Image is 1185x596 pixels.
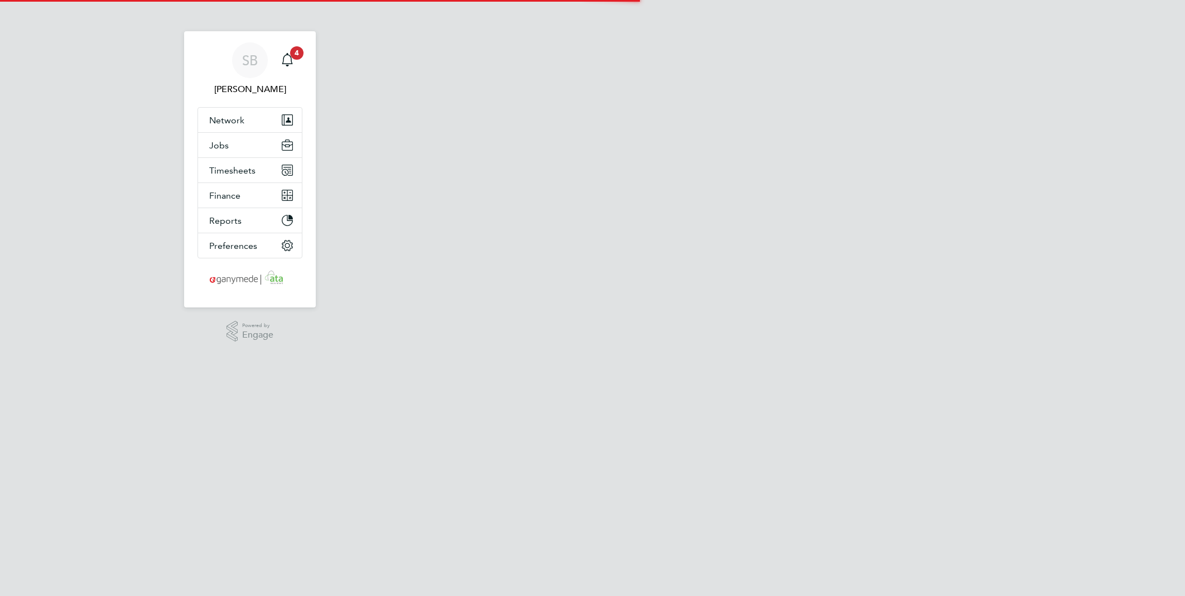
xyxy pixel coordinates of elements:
a: 4 [276,42,298,78]
span: Powered by [242,321,273,330]
span: SB [242,53,258,68]
span: Jobs [209,140,229,151]
a: Powered byEngage [227,321,274,342]
span: Samantha Briggs [197,83,302,96]
span: Network [209,115,244,126]
img: ganymedesolutions-logo-retina.png [206,270,294,287]
span: Engage [242,330,273,340]
a: SB[PERSON_NAME] [197,42,302,96]
button: Jobs [198,133,302,157]
button: Timesheets [198,158,302,182]
span: Reports [209,215,242,226]
button: Reports [198,208,302,233]
span: 4 [290,46,304,60]
a: Go to home page [197,270,302,287]
span: Finance [209,190,240,201]
button: Preferences [198,233,302,258]
button: Network [198,108,302,132]
span: Timesheets [209,165,256,176]
span: Preferences [209,241,257,251]
nav: Main navigation [184,31,316,307]
button: Finance [198,183,302,208]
